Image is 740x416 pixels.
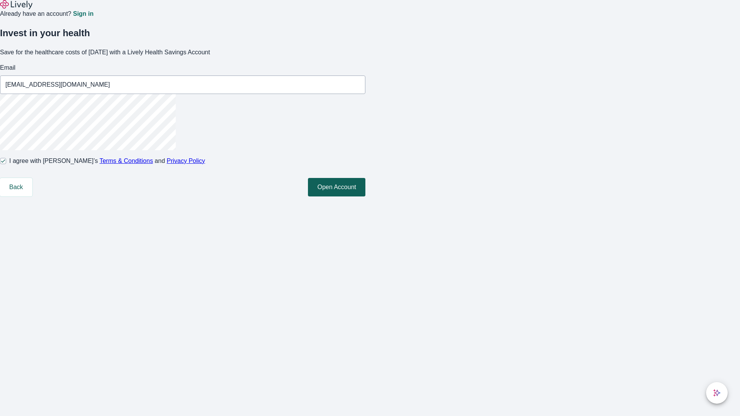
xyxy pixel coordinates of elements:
a: Sign in [73,11,93,17]
svg: Lively AI Assistant [713,389,721,397]
button: Open Account [308,178,365,196]
span: I agree with [PERSON_NAME]’s and [9,156,205,166]
button: chat [706,382,728,404]
a: Terms & Conditions [99,158,153,164]
a: Privacy Policy [167,158,205,164]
